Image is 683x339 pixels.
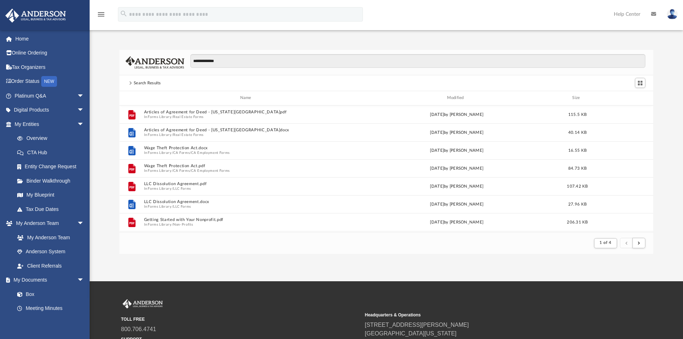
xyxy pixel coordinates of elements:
[10,301,91,316] a: Meeting Minutes
[77,216,91,231] span: arrow_drop_down
[144,168,350,173] span: In
[563,95,592,101] div: Size
[10,202,95,216] a: Tax Due Dates
[41,76,57,87] div: NEW
[148,168,171,173] button: Forms Library
[144,182,350,186] button: LLC Dissolution Agreement.pdf
[10,174,95,188] a: Binder Walkthrough
[10,245,91,259] a: Anderson System
[567,184,588,188] span: 107.42 KB
[148,114,171,119] button: Forms Library
[354,219,560,225] div: [DATE] by [PERSON_NAME]
[5,32,95,46] a: Home
[77,103,91,118] span: arrow_drop_down
[190,168,191,173] span: /
[5,103,95,117] a: Digital Productsarrow_drop_down
[143,95,350,101] div: Name
[173,150,190,155] button: CA Forms
[5,273,91,287] a: My Documentsarrow_drop_down
[173,132,204,137] button: Real Estate Forms
[10,145,95,160] a: CTA Hub
[10,160,95,174] a: Entity Change Request
[121,326,156,332] a: 800.706.4741
[173,204,191,209] button: LLC Forms
[144,150,350,155] span: In
[120,10,128,18] i: search
[568,166,587,170] span: 84.73 KB
[10,230,88,245] a: My Anderson Team
[635,78,646,88] button: Switch to Grid View
[173,168,190,173] button: CA Forms
[365,330,457,336] a: [GEOGRAPHIC_DATA][US_STATE]
[568,202,587,206] span: 27.96 KB
[354,183,560,189] div: [DATE] by [PERSON_NAME]
[144,217,350,222] button: Getting Started with Your Nonprofit.pdf
[77,117,91,132] span: arrow_drop_down
[144,186,350,191] span: In
[5,46,95,60] a: Online Ordering
[191,168,229,173] button: CA Employment Forms
[567,220,588,224] span: 206.31 KB
[5,74,95,89] a: Order StatusNEW
[568,130,587,134] span: 40.14 KB
[353,95,560,101] div: Modified
[134,80,161,86] div: Search Results
[568,148,587,152] span: 16.55 KB
[172,186,173,191] span: /
[121,299,164,309] img: Anderson Advisors Platinum Portal
[144,114,350,119] span: In
[354,201,560,207] div: [DATE] by [PERSON_NAME]
[190,54,645,68] input: Search files and folders
[123,95,141,101] div: id
[5,89,95,103] a: Platinum Q&Aarrow_drop_down
[172,132,173,137] span: /
[144,146,350,150] button: Wage Theft Protection Act.docx
[5,216,91,231] a: My Anderson Teamarrow_drop_down
[119,105,654,232] div: grid
[594,238,617,248] button: 1 of 4
[10,287,88,301] a: Box
[148,204,171,209] button: Forms Library
[172,168,173,173] span: /
[97,14,105,19] a: menu
[173,114,204,119] button: Real Estate Forms
[365,322,469,328] a: [STREET_ADDRESS][PERSON_NAME]
[148,222,171,227] button: Forms Library
[97,10,105,19] i: menu
[667,9,678,19] img: User Pic
[148,186,171,191] button: Forms Library
[144,199,350,204] button: LLC Dissolution Agreement.docx
[354,165,560,171] div: [DATE] by [PERSON_NAME]
[5,60,95,74] a: Tax Organizers
[77,89,91,103] span: arrow_drop_down
[77,273,91,288] span: arrow_drop_down
[595,95,645,101] div: id
[365,312,604,318] small: Headquarters & Operations
[3,9,68,23] img: Anderson Advisors Platinum Portal
[172,150,173,155] span: /
[10,188,91,202] a: My Blueprint
[172,222,173,227] span: /
[173,222,193,227] button: Non-Profits
[354,147,560,154] div: [DATE] by [PERSON_NAME]
[144,204,350,209] span: In
[10,259,91,273] a: Client Referrals
[144,110,350,114] button: Articles of Agreement for Deed - [US_STATE][GEOGRAPHIC_DATA]pdf
[173,186,191,191] button: LLC Forms
[5,117,95,131] a: My Entitiesarrow_drop_down
[599,241,611,245] span: 1 of 4
[191,150,229,155] button: CA Employment Forms
[172,114,173,119] span: /
[121,316,360,322] small: TOLL FREE
[172,204,173,209] span: /
[144,222,350,227] span: In
[354,111,560,118] div: [DATE] by [PERSON_NAME]
[144,128,350,132] button: Articles of Agreement for Deed - [US_STATE][GEOGRAPHIC_DATA]docx
[10,131,95,146] a: Overview
[148,132,171,137] button: Forms Library
[568,112,587,116] span: 115.5 KB
[144,132,350,137] span: In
